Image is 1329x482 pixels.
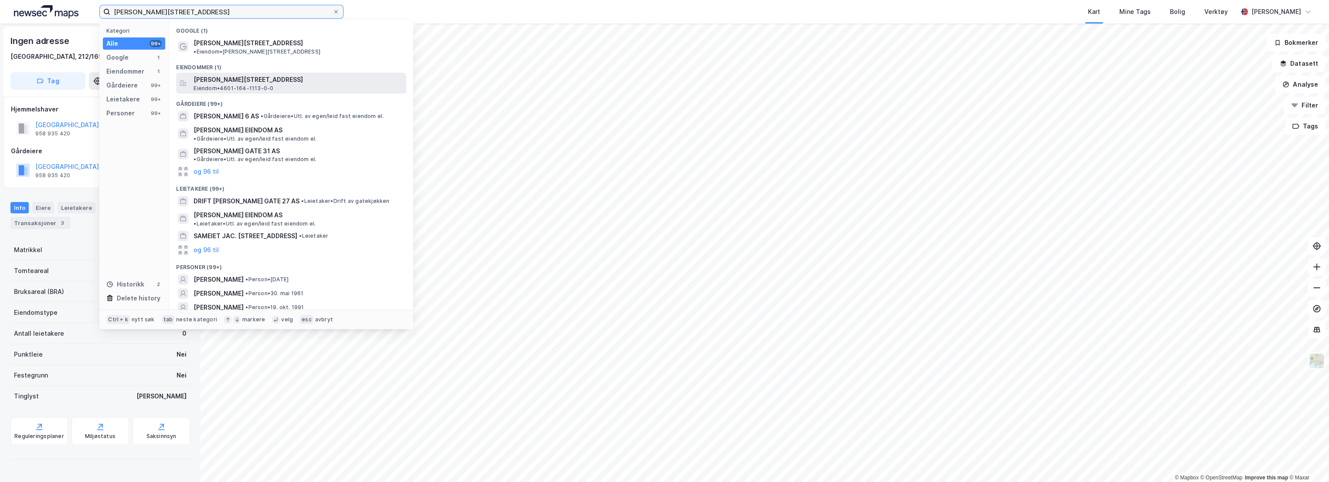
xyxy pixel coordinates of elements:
[155,54,162,61] div: 1
[177,370,187,381] div: Nei
[14,349,43,360] div: Punktleie
[301,198,389,205] span: Leietaker • Drift av gatekjøkken
[110,5,333,18] input: Søk på adresse, matrikkel, gårdeiere, leietakere eller personer
[1275,76,1326,93] button: Analyse
[106,52,129,63] div: Google
[245,290,248,297] span: •
[10,217,70,229] div: Transaksjoner
[1309,353,1325,369] img: Z
[169,179,413,194] div: Leietakere (99+)
[169,94,413,109] div: Gårdeiere (99+)
[194,231,297,241] span: SAMEIET JAC. [STREET_ADDRESS]
[1285,440,1329,482] div: Kontrollprogram for chat
[281,316,293,323] div: velg
[106,27,165,34] div: Kategori
[1204,7,1228,17] div: Verktøy
[106,94,140,104] div: Leietakere
[10,34,71,48] div: Ingen adresse
[1088,7,1100,17] div: Kart
[106,38,118,49] div: Alle
[194,196,299,206] span: DRIFT [PERSON_NAME] GATE 27 AS
[14,370,48,381] div: Festegrunn
[194,125,282,135] span: [PERSON_NAME] EIENDOM AS
[150,110,162,117] div: 99+
[155,68,162,75] div: 1
[150,96,162,103] div: 99+
[245,276,248,283] span: •
[177,349,187,360] div: Nei
[194,156,196,162] span: •
[106,66,144,77] div: Eiendommer
[194,274,244,285] span: [PERSON_NAME]
[10,51,103,62] div: [GEOGRAPHIC_DATA], 212/169
[1285,440,1329,482] iframe: Chat Widget
[14,245,42,255] div: Matrikkel
[150,82,162,89] div: 99+
[194,85,273,92] span: Eiendom • 4601-164-1113-0-0
[146,433,177,440] div: Saksinnsyn
[162,315,175,324] div: tab
[14,328,64,339] div: Antall leietakere
[194,210,282,220] span: [PERSON_NAME] EIENDOM AS
[194,302,244,313] span: [PERSON_NAME]
[58,219,67,227] div: 3
[85,433,116,440] div: Miljøstatus
[261,113,384,120] span: Gårdeiere • Utl. av egen/leid fast eiendom el.
[58,202,95,213] div: Leietakere
[194,135,316,142] span: Gårdeiere • Utl. av egen/leid fast eiendom el.
[1175,475,1199,481] a: Mapbox
[194,48,320,55] span: Eiendom • [PERSON_NAME][STREET_ADDRESS]
[194,135,196,142] span: •
[245,304,304,311] span: Person • 19. okt. 1991
[106,279,144,290] div: Historikk
[14,307,58,318] div: Eiendomstype
[301,198,304,204] span: •
[35,172,70,179] div: 958 935 420
[194,245,219,255] button: og 96 til
[1119,7,1151,17] div: Mine Tags
[150,40,162,47] div: 99+
[35,130,70,137] div: 958 935 420
[245,290,303,297] span: Person • 30. mai 1961
[117,293,160,303] div: Delete history
[1285,118,1326,135] button: Tags
[14,433,64,440] div: Reguleringsplaner
[194,38,303,48] span: [PERSON_NAME][STREET_ADDRESS]
[194,74,403,85] span: [PERSON_NAME][STREET_ADDRESS]
[194,111,259,121] span: [PERSON_NAME] 6 AS
[1272,55,1326,72] button: Datasett
[194,288,244,299] span: [PERSON_NAME]
[1245,475,1288,481] a: Improve this map
[176,316,217,323] div: neste kategori
[169,20,413,36] div: Google (1)
[11,104,190,115] div: Hjemmelshaver
[14,266,49,276] div: Tomteareal
[194,220,316,227] span: Leietaker • Utl. av egen/leid fast eiendom el.
[32,202,54,213] div: Eiere
[245,304,248,310] span: •
[194,220,196,227] span: •
[194,156,316,163] span: Gårdeiere • Utl. av egen/leid fast eiendom el.
[106,80,138,91] div: Gårdeiere
[106,315,130,324] div: Ctrl + k
[245,276,289,283] span: Person • [DATE]
[315,316,333,323] div: avbryt
[182,328,187,339] div: 0
[10,72,85,90] button: Tag
[300,315,313,324] div: esc
[261,113,263,119] span: •
[11,146,190,156] div: Gårdeiere
[194,146,280,156] span: [PERSON_NAME] GATE 31 AS
[10,202,29,213] div: Info
[1170,7,1185,17] div: Bolig
[99,202,132,213] div: Datasett
[299,233,302,239] span: •
[155,281,162,288] div: 2
[194,48,196,55] span: •
[1200,475,1243,481] a: OpenStreetMap
[242,316,265,323] div: markere
[1284,97,1326,114] button: Filter
[14,5,78,18] img: logo.a4113a55bc3d86da70a041830d287a7e.svg
[169,257,413,273] div: Personer (99+)
[1251,7,1301,17] div: [PERSON_NAME]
